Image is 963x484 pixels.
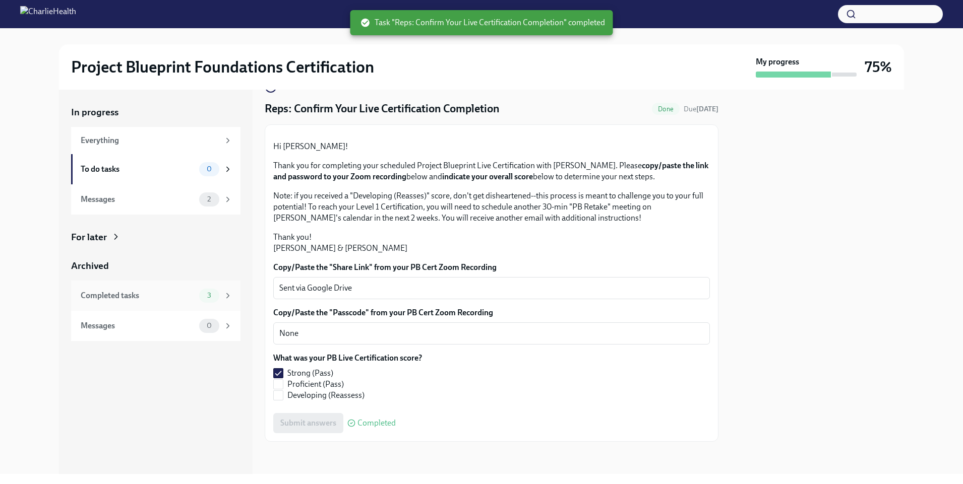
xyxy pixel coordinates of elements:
span: Strong (Pass) [287,368,333,379]
a: Completed tasks3 [71,281,240,311]
div: For later [71,231,107,244]
label: What was your PB Live Certification score? [273,353,422,364]
p: Hi [PERSON_NAME]! [273,141,710,152]
a: Messages0 [71,311,240,341]
strong: My progress [756,56,799,67]
span: 0 [201,322,218,329]
strong: indicate your overall score [442,172,533,181]
a: Everything [71,127,240,154]
span: Done [652,105,680,113]
span: 2 [201,195,217,203]
span: Due [684,105,718,113]
a: For later [71,231,240,244]
p: Thank you! [PERSON_NAME] & [PERSON_NAME] [273,232,710,254]
img: CharlieHealth [20,6,76,22]
span: October 2nd, 2025 12:00 [684,104,718,114]
label: Copy/Paste the "Passcode" from your PB Cert Zoom Recording [273,307,710,318]
textarea: Sent via Google Drive [279,282,704,294]
a: In progress [71,106,240,119]
span: 0 [201,165,218,173]
a: To do tasks0 [71,154,240,184]
span: Task "Reps: Confirm Your Live Certification Completion" completed [360,17,605,28]
h4: Reps: Confirm Your Live Certification Completion [265,101,500,116]
div: Everything [81,135,219,146]
div: Messages [81,320,195,331]
p: Thank you for completing your scheduled Project Blueprint Live Certification with [PERSON_NAME]. ... [273,160,710,182]
span: Developing (Reassess) [287,390,365,401]
div: Completed tasks [81,290,195,301]
h2: Project Blueprint Foundations Certification [71,57,374,77]
span: Completed [357,419,396,427]
div: Messages [81,194,195,205]
textarea: None [279,327,704,339]
span: 3 [201,292,217,299]
p: Note: if you received a "Developing (Reasses)" score, don't get disheartened--this process is mea... [273,190,710,224]
label: Copy/Paste the "Share Link" from your PB Cert Zoom Recording [273,262,710,273]
a: Messages2 [71,184,240,215]
div: To do tasks [81,164,195,175]
a: Archived [71,259,240,272]
h3: 75% [865,58,892,76]
span: Proficient (Pass) [287,379,344,390]
strong: [DATE] [696,105,718,113]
